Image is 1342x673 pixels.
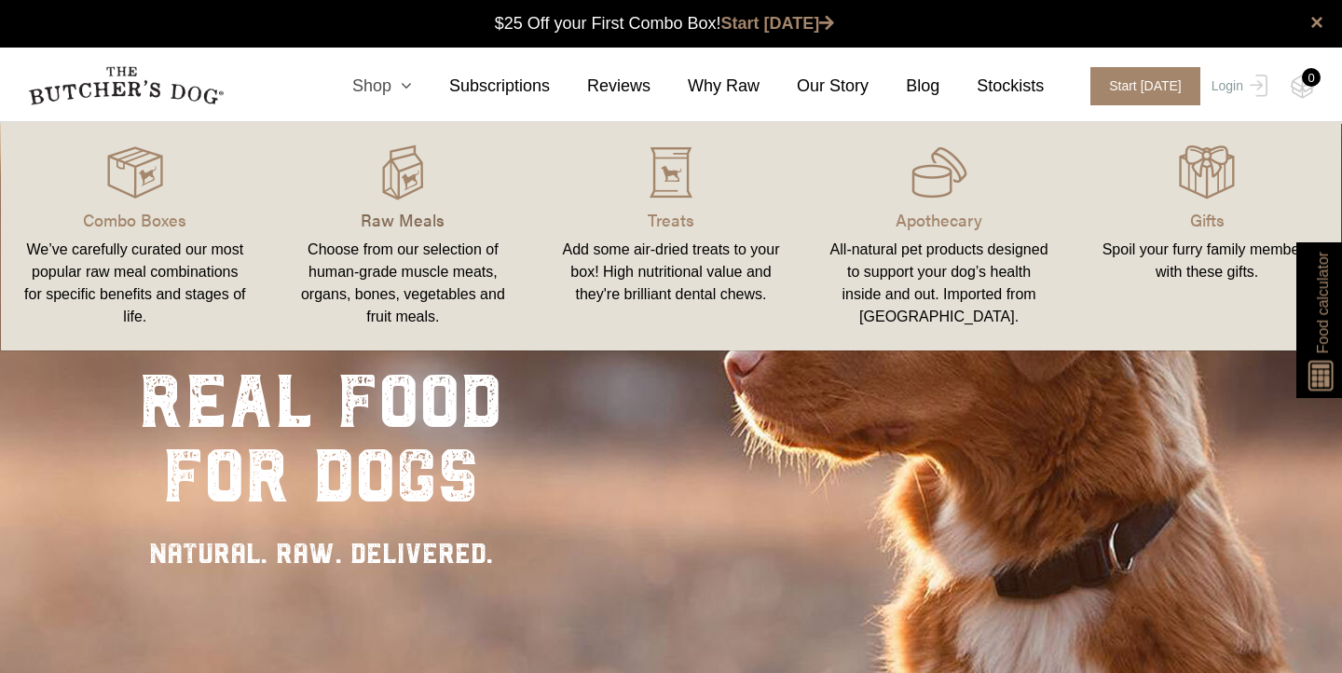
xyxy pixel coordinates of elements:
p: Combo Boxes [23,207,247,232]
a: Raw Meals Choose from our selection of human-grade muscle meats, organs, bones, vegetables and fr... [269,141,538,332]
span: Start [DATE] [1090,67,1200,105]
p: Apothecary [828,207,1051,232]
a: Combo Boxes We’ve carefully curated our most popular raw meal combinations for specific benefits ... [1,141,269,332]
a: close [1310,11,1323,34]
a: Our Story [760,74,869,99]
p: Gifts [1095,207,1319,232]
a: Apothecary All-natural pet products designed to support your dog’s health inside and out. Importe... [805,141,1074,332]
a: Treats Add some air-dried treats to your box! High nutritional value and they're brilliant dental... [537,141,805,332]
div: real food for dogs [139,364,502,514]
a: Start [DATE] [721,14,835,33]
div: Choose from our selection of human-grade muscle meats, organs, bones, vegetables and fruit meals. [292,239,515,328]
div: Add some air-dried treats to your box! High nutritional value and they're brilliant dental chews. [559,239,783,306]
p: Treats [559,207,783,232]
a: Login [1207,67,1267,105]
a: Start [DATE] [1072,67,1207,105]
img: TBD_Cart-Empty.png [1291,75,1314,99]
a: Shop [315,74,412,99]
div: We’ve carefully curated our most popular raw meal combinations for specific benefits and stages o... [23,239,247,328]
a: Gifts Spoil your furry family members with these gifts. [1073,141,1341,332]
span: Food calculator [1311,252,1334,353]
div: All-natural pet products designed to support your dog’s health inside and out. Imported from [GEO... [828,239,1051,328]
div: NATURAL. RAW. DELIVERED. [139,532,502,574]
p: Raw Meals [292,207,515,232]
a: Reviews [550,74,650,99]
a: Subscriptions [412,74,550,99]
a: Blog [869,74,939,99]
a: Why Raw [650,74,760,99]
div: 0 [1302,68,1321,87]
div: Spoil your furry family members with these gifts. [1095,239,1319,283]
a: Stockists [939,74,1044,99]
